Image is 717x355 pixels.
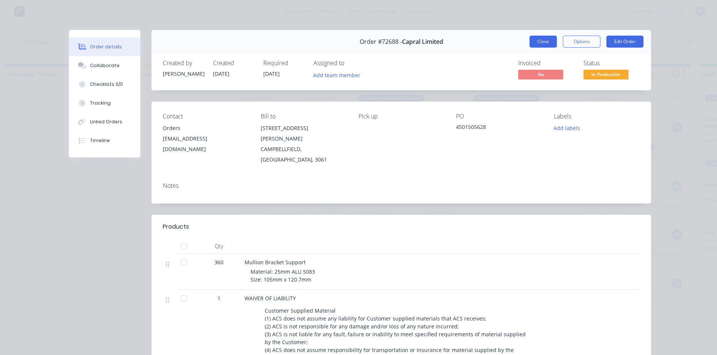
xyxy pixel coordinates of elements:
[69,131,140,150] button: Timeline
[163,133,249,154] div: [EMAIL_ADDRESS][DOMAIN_NAME]
[263,60,304,67] div: Required
[583,70,628,81] button: In Production
[263,70,280,77] span: [DATE]
[518,60,574,67] div: Invoiced
[69,112,140,131] button: Linked Orders
[529,36,557,48] button: Close
[90,43,122,50] div: Order details
[606,36,643,48] button: Edit Order
[456,113,542,120] div: PO
[358,113,444,120] div: Pick up
[550,123,584,133] button: Add labels
[217,294,220,302] span: 1
[244,295,296,302] span: WAIVER OF LIABILITY
[313,60,388,67] div: Assigned to
[69,75,140,94] button: Checklists 0/0
[213,60,254,67] div: Created
[360,38,402,45] span: Order #72688 -
[261,113,346,120] div: Bill to
[250,268,315,283] span: Material: 25mm ALU 5083 Size: 105mm x 120.7mm
[90,118,122,125] div: Linked Orders
[261,144,346,165] div: CAMPBELLFIELD, [GEOGRAPHIC_DATA], 3061
[456,123,542,133] div: 4501505628
[69,94,140,112] button: Tracking
[163,113,249,120] div: Contact
[313,70,364,80] button: Add team member
[90,62,120,69] div: Collaborate
[163,222,189,231] div: Products
[261,123,346,165] div: [STREET_ADDRESS][PERSON_NAME]CAMPBELLFIELD, [GEOGRAPHIC_DATA], 3061
[163,70,204,78] div: [PERSON_NAME]
[261,123,346,144] div: [STREET_ADDRESS][PERSON_NAME]
[583,60,640,67] div: Status
[214,258,223,266] span: 360
[69,37,140,56] button: Order details
[163,60,204,67] div: Created by
[554,113,640,120] div: Labels
[163,182,640,189] div: Notes
[90,81,123,88] div: Checklists 0/0
[163,123,249,154] div: Orders[EMAIL_ADDRESS][DOMAIN_NAME]
[213,70,229,77] span: [DATE]
[402,38,443,45] span: Capral Limited
[563,36,600,48] button: Options
[518,70,563,79] span: No
[90,100,111,106] div: Tracking
[163,123,249,133] div: Orders
[583,70,628,79] span: In Production
[69,56,140,75] button: Collaborate
[90,137,110,144] div: Timeline
[196,239,241,254] div: Qty
[244,259,306,266] span: Mullion Bracket Support
[309,70,364,80] button: Add team member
